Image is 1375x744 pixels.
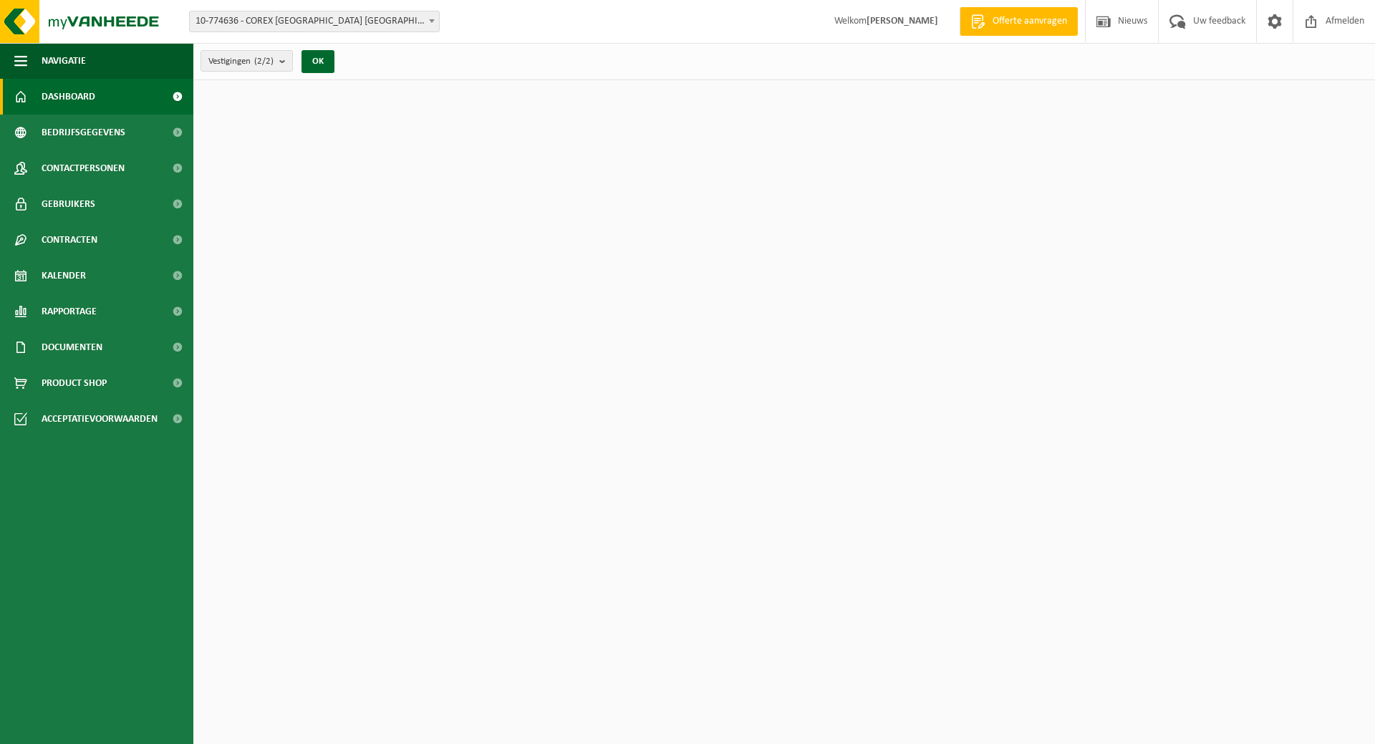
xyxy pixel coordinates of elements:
[42,401,158,437] span: Acceptatievoorwaarden
[867,16,938,26] strong: [PERSON_NAME]
[301,50,334,73] button: OK
[960,7,1078,36] a: Offerte aanvragen
[42,365,107,401] span: Product Shop
[42,222,97,258] span: Contracten
[42,115,125,150] span: Bedrijfsgegevens
[190,11,439,32] span: 10-774636 - COREX BELGIUM NV - DEERLIJK
[42,43,86,79] span: Navigatie
[42,294,97,329] span: Rapportage
[208,51,274,72] span: Vestigingen
[42,150,125,186] span: Contactpersonen
[42,329,102,365] span: Documenten
[42,186,95,222] span: Gebruikers
[42,258,86,294] span: Kalender
[254,57,274,66] count: (2/2)
[989,14,1071,29] span: Offerte aanvragen
[201,50,293,72] button: Vestigingen(2/2)
[42,79,95,115] span: Dashboard
[189,11,440,32] span: 10-774636 - COREX BELGIUM NV - DEERLIJK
